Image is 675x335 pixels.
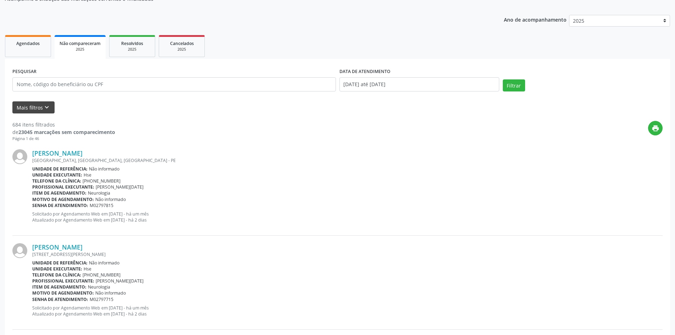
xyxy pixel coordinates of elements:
[164,47,199,52] div: 2025
[32,305,663,317] p: Solicitado por Agendamento Web em [DATE] - há um mês Atualizado por Agendamento Web em [DATE] - h...
[83,178,120,184] span: [PHONE_NUMBER]
[504,15,567,24] p: Ano de acompanhamento
[12,77,336,91] input: Nome, código do beneficiário ou CPF
[88,284,110,290] span: Neurologia
[32,202,88,208] b: Senha de atendimento:
[83,272,120,278] span: [PHONE_NUMBER]
[90,296,113,302] span: M02797715
[32,260,88,266] b: Unidade de referência:
[12,128,115,136] div: de
[12,243,27,258] img: img
[114,47,150,52] div: 2025
[32,149,83,157] a: [PERSON_NAME]
[32,272,81,278] b: Telefone da clínica:
[12,121,115,128] div: 684 itens filtrados
[32,184,94,190] b: Profissional executante:
[89,260,119,266] span: Não informado
[88,190,110,196] span: Neurologia
[32,266,82,272] b: Unidade executante:
[84,172,91,178] span: Hse
[43,104,51,111] i: keyboard_arrow_down
[16,40,40,46] span: Agendados
[32,196,94,202] b: Motivo de agendamento:
[121,40,143,46] span: Resolvidos
[648,121,663,135] button: print
[95,290,126,296] span: Não informado
[60,47,101,52] div: 2025
[96,278,144,284] span: [PERSON_NAME][DATE]
[84,266,91,272] span: Hse
[32,166,88,172] b: Unidade de referência:
[503,79,525,91] button: Filtrar
[89,166,119,172] span: Não informado
[32,172,82,178] b: Unidade executante:
[32,296,88,302] b: Senha de atendimento:
[170,40,194,46] span: Cancelados
[32,251,663,257] div: [STREET_ADDRESS][PERSON_NAME]
[12,101,55,114] button: Mais filtroskeyboard_arrow_down
[32,278,94,284] b: Profissional executante:
[339,66,390,77] label: DATA DE ATENDIMENTO
[32,190,86,196] b: Item de agendamento:
[12,149,27,164] img: img
[32,290,94,296] b: Motivo de agendamento:
[32,211,663,223] p: Solicitado por Agendamento Web em [DATE] - há um mês Atualizado por Agendamento Web em [DATE] - h...
[32,178,81,184] b: Telefone da clínica:
[12,66,36,77] label: PESQUISAR
[90,202,113,208] span: M02797815
[339,77,499,91] input: Selecione um intervalo
[95,196,126,202] span: Não informado
[652,124,659,132] i: print
[12,136,115,142] div: Página 1 de 46
[60,40,101,46] span: Não compareceram
[32,157,663,163] div: [GEOGRAPHIC_DATA], [GEOGRAPHIC_DATA], [GEOGRAPHIC_DATA] - PE
[18,129,115,135] strong: 23045 marcações sem comparecimento
[32,284,86,290] b: Item de agendamento:
[96,184,144,190] span: [PERSON_NAME][DATE]
[32,243,83,251] a: [PERSON_NAME]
